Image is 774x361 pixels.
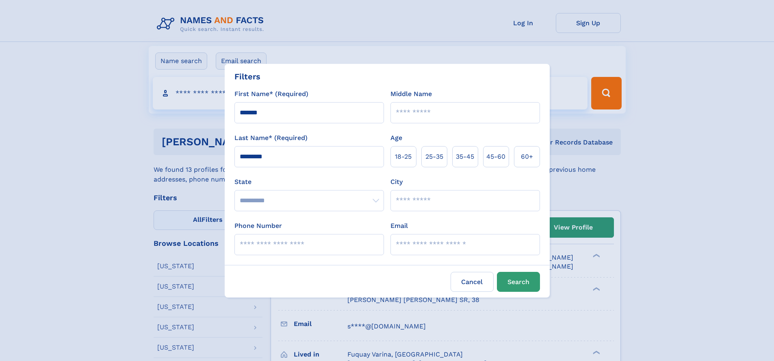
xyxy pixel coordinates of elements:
[234,89,308,99] label: First Name* (Required)
[497,272,540,292] button: Search
[390,133,402,143] label: Age
[234,133,308,143] label: Last Name* (Required)
[234,70,260,83] div: Filters
[486,152,505,162] span: 45‑60
[395,152,412,162] span: 18‑25
[234,221,282,231] label: Phone Number
[456,152,474,162] span: 35‑45
[390,221,408,231] label: Email
[234,177,384,187] label: State
[451,272,494,292] label: Cancel
[521,152,533,162] span: 60+
[390,177,403,187] label: City
[425,152,443,162] span: 25‑35
[390,89,432,99] label: Middle Name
